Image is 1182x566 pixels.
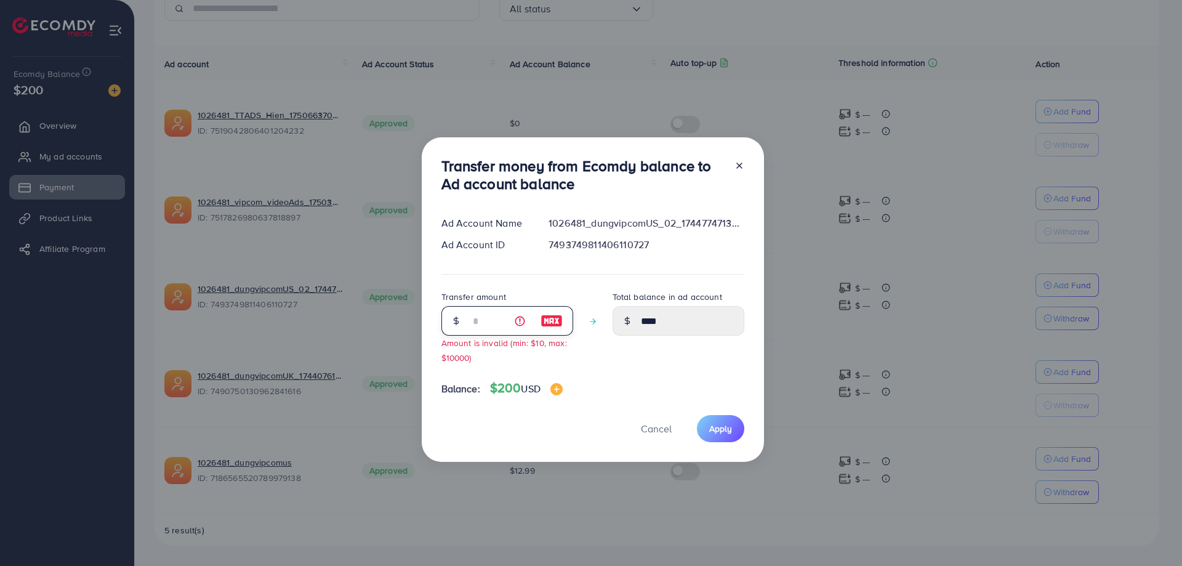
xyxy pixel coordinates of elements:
[539,216,754,230] div: 1026481_dungvipcomUS_02_1744774713900
[441,157,725,193] h3: Transfer money from Ecomdy balance to Ad account balance
[432,238,539,252] div: Ad Account ID
[521,382,540,395] span: USD
[613,291,722,303] label: Total balance in ad account
[539,238,754,252] div: 7493749811406110727
[441,382,480,396] span: Balance:
[550,383,563,395] img: image
[441,291,506,303] label: Transfer amount
[432,216,539,230] div: Ad Account Name
[441,337,567,363] small: Amount is invalid (min: $10, max: $10000)
[641,422,672,435] span: Cancel
[709,422,732,435] span: Apply
[697,415,744,442] button: Apply
[1130,511,1173,557] iframe: Chat
[541,313,563,328] img: image
[625,415,687,442] button: Cancel
[490,381,563,396] h4: $200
